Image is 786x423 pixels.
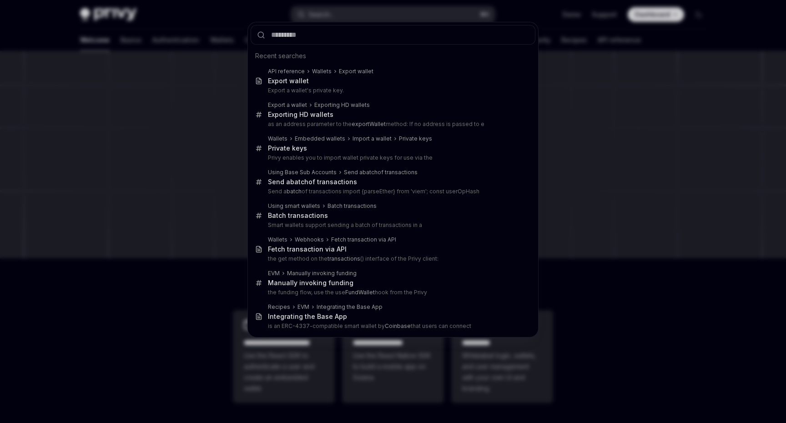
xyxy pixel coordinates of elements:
div: Wallets [312,68,332,75]
div: s [268,211,328,220]
div: API reference [268,68,305,75]
span: Recent searches [255,51,306,60]
div: EVM [297,303,309,311]
div: Send a of transactions [344,169,418,176]
b: Batch transaction [327,202,373,209]
div: EVM [268,270,280,277]
div: Manually invoking funding [268,279,353,287]
div: Import a wallet [353,135,392,142]
b: FundWallet [345,289,375,296]
p: as an address parameter to the method: If no address is passed to e [268,121,516,128]
div: Send a of transactions [268,178,357,186]
b: exportWallet [352,121,386,127]
div: Exporting HD wallets [268,111,333,119]
div: Using Base Sub Accounts [268,169,337,176]
div: Embedded wallets [295,135,345,142]
div: Manually invoking funding [287,270,357,277]
div: Wallets [268,135,287,142]
b: Coinbase [385,322,411,329]
div: Fetch transaction via API [331,236,396,243]
div: Fetch transaction via API [268,245,347,253]
div: s [327,202,377,210]
p: Smart wallets support sending a batch of transactions in a [268,222,516,229]
div: Integrating the Base App [317,303,383,311]
p: Export a wallet's private key. [268,87,516,94]
p: is an ERC-4337-compatible smart wallet by that users can connect [268,322,516,330]
div: Private keys [399,135,432,142]
div: s [268,144,307,152]
div: Export a wallet [268,101,307,109]
div: Using smart wallets [268,202,320,210]
div: Webhooks [295,236,324,243]
p: Send a of transactions import {parseEther} from 'viem'; const userOpHash [268,188,516,195]
b: transactions [327,255,360,262]
div: Exporting HD wallets [314,101,370,109]
b: Batch transaction [268,211,324,219]
b: Private key [268,144,303,152]
div: Integrating the Base App [268,312,347,321]
b: Export wallet [268,77,309,85]
b: batch [287,188,302,195]
b: batch [363,169,378,176]
p: the funding flow, use the use hook from the Privy [268,289,516,296]
div: Recipes [268,303,290,311]
div: Wallets [268,236,287,243]
div: Export wallet [339,68,373,75]
p: the get method on the () interface of the Privy client: [268,255,516,262]
p: Privy enables you to import wallet private keys for use via the [268,154,516,161]
b: batch [290,178,308,186]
